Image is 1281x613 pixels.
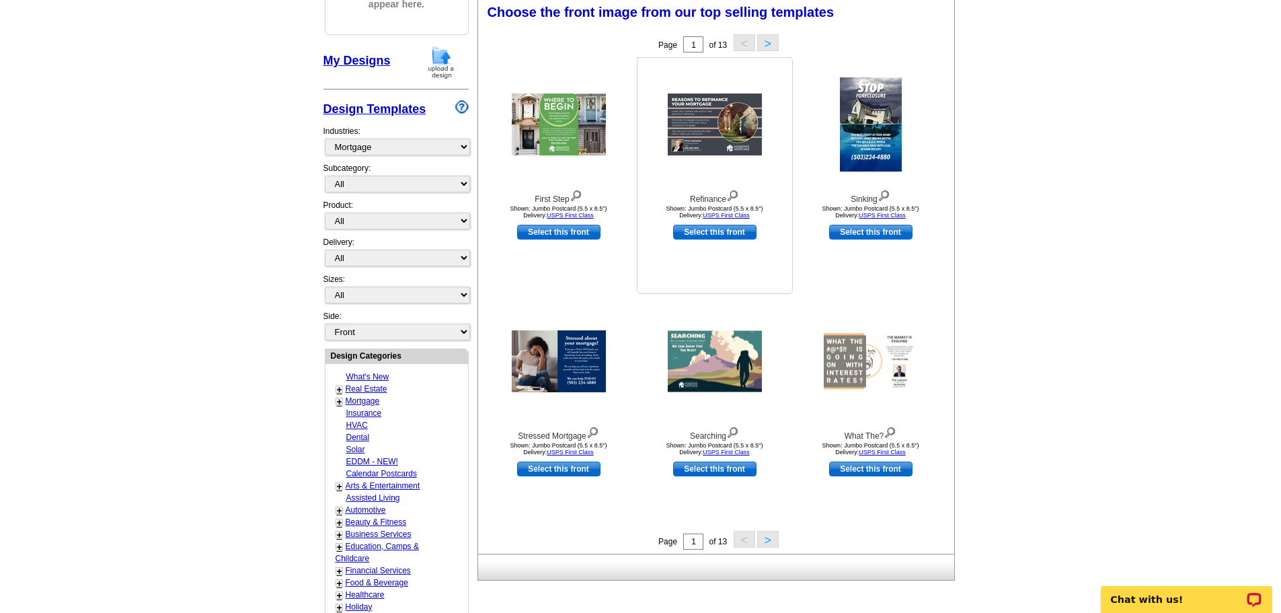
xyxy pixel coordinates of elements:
div: Product: [323,199,469,236]
div: Design Categories [325,349,468,362]
a: USPS First Class [547,449,594,456]
div: Shown: Jumbo Postcard (5.5 x 8.5") Delivery: [641,205,789,219]
img: view design details [570,187,582,202]
div: Shown: Jumbo Postcard (5.5 x 8.5") Delivery: [797,442,945,456]
div: Shown: Jumbo Postcard (5.5 x 8.5") Delivery: [485,205,633,219]
span: Choose the front image from our top selling templates [488,5,834,20]
a: What's New [346,372,389,382]
a: + [337,396,342,407]
a: Mortgage [346,396,380,406]
img: Stressed Mortgage [512,330,606,392]
a: Business Services [346,530,412,539]
a: USPS First Class [859,212,906,219]
a: + [337,578,342,589]
button: < [734,531,755,548]
a: use this design [829,225,913,240]
div: Shown: Jumbo Postcard (5.5 x 8.5") Delivery: [485,442,633,456]
a: USPS First Class [703,212,750,219]
span: of 13 [709,40,727,50]
div: Refinance [641,187,789,205]
a: Education, Camps & Childcare [336,542,419,563]
a: My Designs [323,54,391,67]
img: design-wizard-help-icon.png [455,100,469,114]
a: use this design [673,462,756,476]
a: Solar [346,445,365,454]
div: Searching [641,424,789,442]
img: First Step [512,94,606,155]
a: use this design [829,462,913,476]
div: Sizes: [323,273,469,310]
a: HVAC [346,421,368,430]
button: > [757,531,779,548]
a: + [337,542,342,552]
span: Page [658,40,677,50]
img: view design details [878,187,890,202]
a: USPS First Class [703,449,750,456]
a: + [337,566,342,577]
a: + [337,517,342,528]
button: > [757,34,779,51]
img: upload-design [424,45,459,79]
img: view design details [726,424,739,439]
a: use this design [517,225,600,240]
a: Real Estate [346,384,387,394]
img: Searching [668,331,762,392]
a: Insurance [346,408,382,418]
a: USPS First Class [859,449,906,456]
a: + [337,505,342,516]
div: Shown: Jumbo Postcard (5.5 x 8.5") Delivery: [641,442,789,456]
a: use this design [673,225,756,240]
span: Page [658,537,677,546]
a: Beauty & Fitness [346,517,407,527]
a: + [337,384,342,395]
img: What The? [824,331,918,392]
div: Industries: [323,118,469,162]
div: Delivery: [323,236,469,273]
div: What The? [797,424,945,442]
a: + [337,590,342,601]
button: < [734,34,755,51]
span: of 13 [709,537,727,546]
a: Assisted Living [346,493,400,503]
img: Refinance [668,94,762,155]
a: Dental [346,433,370,442]
a: + [337,481,342,492]
img: Sinking [840,77,902,172]
img: view design details [586,424,599,439]
a: Financial Services [346,566,411,575]
iframe: LiveChat chat widget [1092,571,1281,613]
a: Food & Beverage [346,578,408,587]
div: First Step [485,187,633,205]
div: Sinking [797,187,945,205]
a: Design Templates [323,102,426,116]
div: Stressed Mortgage [485,424,633,442]
a: USPS First Class [547,212,594,219]
div: Side: [323,310,469,342]
div: Shown: Jumbo Postcard (5.5 x 8.5") Delivery: [797,205,945,219]
img: view design details [884,424,896,439]
a: Holiday [346,602,373,612]
a: Automotive [346,505,386,515]
a: + [337,602,342,613]
div: Subcategory: [323,162,469,199]
a: Arts & Entertainment [346,481,420,491]
a: Healthcare [346,590,385,600]
a: EDDM - NEW! [346,457,398,466]
a: + [337,530,342,540]
a: Calendar Postcards [346,469,417,478]
a: use this design [517,462,600,476]
img: view design details [726,187,739,202]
